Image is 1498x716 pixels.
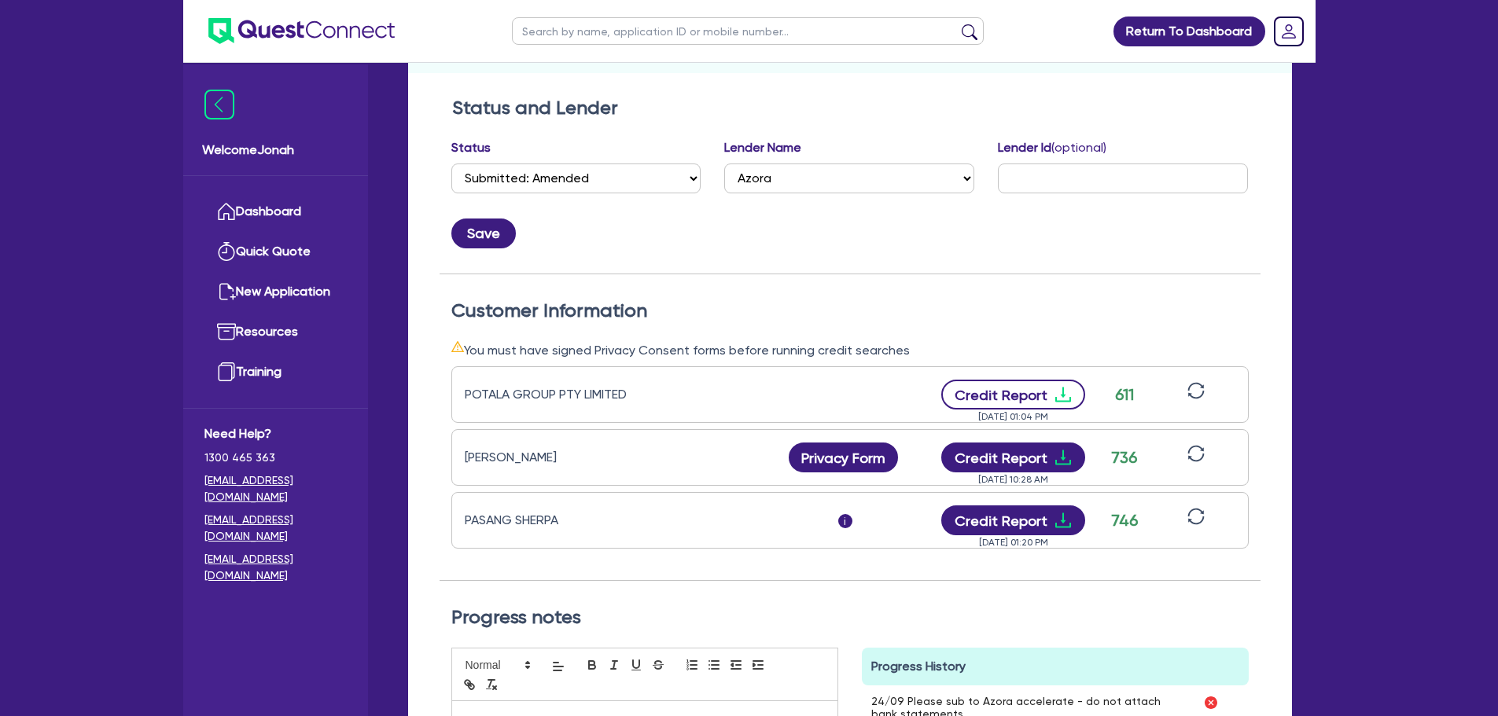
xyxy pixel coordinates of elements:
a: New Application [204,272,347,312]
a: [EMAIL_ADDRESS][DOMAIN_NAME] [204,551,347,584]
a: [EMAIL_ADDRESS][DOMAIN_NAME] [204,472,347,505]
img: resources [217,322,236,341]
span: (optional) [1051,140,1106,155]
a: Return To Dashboard [1113,17,1265,46]
button: Save [451,218,516,248]
span: download [1054,448,1073,467]
label: Lender Id [998,138,1106,157]
a: Dashboard [204,192,347,232]
img: icon-menu-close [204,90,234,119]
span: download [1054,385,1073,404]
div: You must have signed Privacy Consent forms before running credit searches [451,340,1249,360]
span: 1300 465 363 [204,450,347,466]
h2: Progress notes [451,606,1249,629]
img: training [217,362,236,381]
span: i [838,514,852,528]
button: sync [1183,444,1209,472]
img: Delete initernal note [1203,695,1219,710]
span: sync [1187,445,1205,462]
span: warning [451,340,464,353]
a: Quick Quote [204,232,347,272]
button: Privacy Form [789,442,899,472]
label: Lender Name [724,138,801,157]
img: quick-quote [217,242,236,261]
div: 736 [1105,446,1144,469]
a: Resources [204,312,347,352]
button: Credit Reportdownload [941,380,1085,409]
div: PASANG SHERPA [465,511,661,530]
h2: Status and Lender [452,97,1248,119]
div: POTALA GROUP PTY LIMITED [465,385,661,404]
span: download [1054,511,1073,530]
a: [EMAIL_ADDRESS][DOMAIN_NAME] [204,512,347,545]
button: sync [1183,507,1209,534]
div: 746 [1105,509,1144,532]
div: Progress History [862,648,1249,685]
input: Search by name, application ID or mobile number... [512,17,984,45]
div: 611 [1105,383,1144,406]
button: Credit Reportdownload [941,442,1085,472]
a: Dropdown toggle [1268,11,1309,52]
span: Need Help? [204,424,347,443]
img: quest-connect-logo-blue [208,18,395,44]
div: [PERSON_NAME] [465,448,661,467]
label: Status [451,138,491,157]
button: Credit Reportdownload [941,505,1085,535]
span: sync [1187,382,1205,399]
img: new-application [217,282,236,301]
h2: Customer Information [451,299,1249,322]
span: Welcome Jonah [202,141,349,160]
button: sync [1183,381,1209,409]
a: Training [204,352,347,392]
span: sync [1187,508,1205,525]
